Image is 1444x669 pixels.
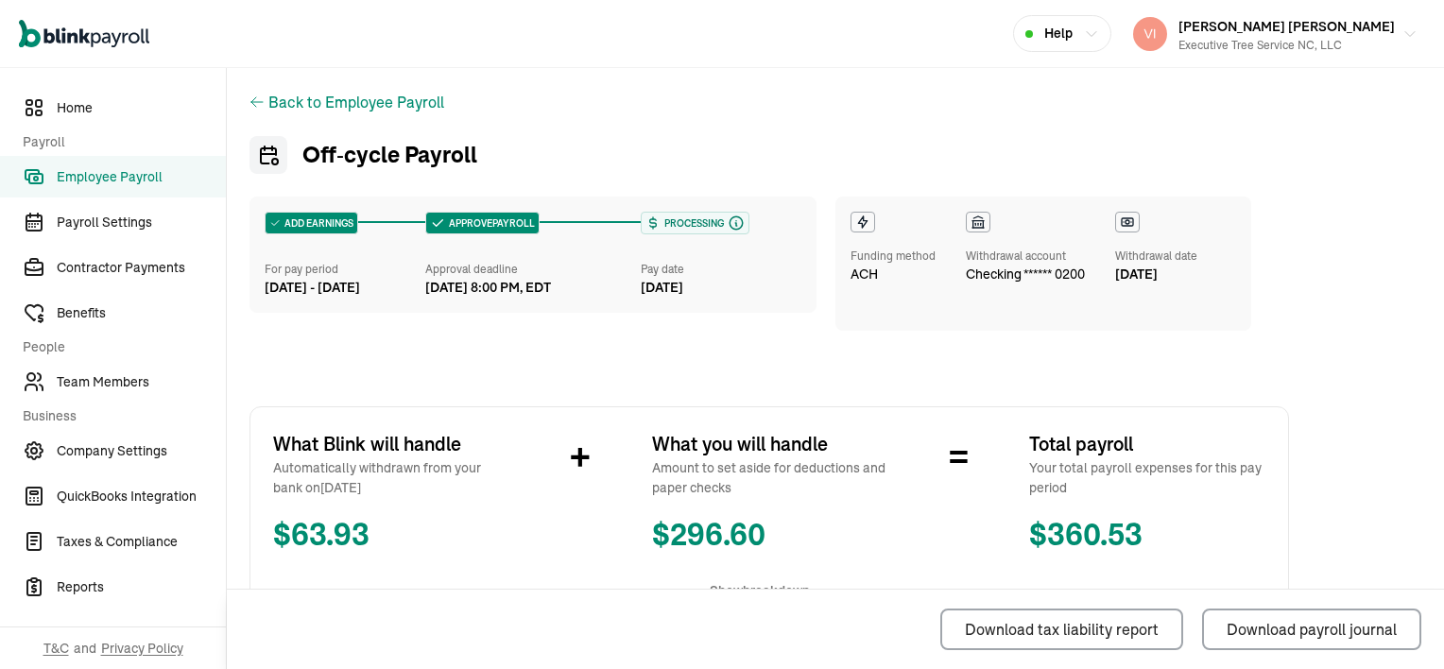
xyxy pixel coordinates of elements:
div: [DATE] [1115,265,1197,284]
div: [DATE] - [DATE] [265,278,425,298]
span: Employee Payroll [57,167,226,187]
span: Home [57,98,226,118]
div: [DATE] [641,278,801,298]
span: Company Settings [57,441,226,461]
span: Business [23,406,215,426]
span: Contractor Payments [57,258,226,278]
span: Show breakdown [710,581,810,601]
div: Executive Tree Service NC, LLC [1178,37,1395,54]
span: Total payroll [1029,430,1265,458]
button: Download tax liability report [940,609,1183,650]
span: [PERSON_NAME] [PERSON_NAME] [1178,18,1395,35]
span: ACH [851,265,878,284]
span: People [23,337,215,357]
span: QuickBooks Integration [57,487,226,506]
span: What Blink will handle [273,430,509,458]
div: Withdrawal date [1115,248,1197,265]
span: APPROVE PAYROLL [445,216,535,231]
span: Payroll Settings [57,213,226,232]
span: Taxes & Compliance [57,532,226,552]
span: + [570,430,591,487]
div: Download payroll journal [1227,618,1397,641]
div: Pay date [641,261,801,278]
span: Benefits [57,303,226,323]
span: Privacy Policy [101,639,183,658]
div: [DATE] 8:00 PM, EDT [425,278,551,298]
button: Help [1013,15,1111,52]
span: Payroll [23,132,215,152]
div: For pay period [265,261,425,278]
span: = [949,430,969,487]
span: What you will handle [652,430,888,458]
span: $ 360.53 [1029,513,1265,558]
span: T&C [43,639,69,658]
span: Reports [57,577,226,597]
button: [PERSON_NAME] [PERSON_NAME]Executive Tree Service NC, LLC [1126,10,1425,58]
span: Help [1044,24,1073,43]
span: $ 296.60 [652,513,888,558]
span: Automatically withdrawn from your bank on [DATE] [273,458,509,498]
iframe: Chat Widget [1349,578,1444,669]
span: Team Members [57,372,226,392]
div: Download tax liability report [965,618,1159,641]
span: Processing [661,216,724,231]
button: Download payroll journal [1202,609,1421,650]
div: Withdrawal account [966,248,1085,265]
div: ADD EARNINGS [266,213,357,233]
h1: Off‑cycle Payroll [249,136,1289,174]
nav: Global [19,7,149,61]
span: Your total payroll expenses for this pay period [1029,458,1265,498]
div: Approval deadline [425,261,632,278]
span: $ 63.93 [273,513,509,558]
div: Funding method [851,248,936,265]
button: Back to Employee Payroll [268,91,444,113]
span: Amount to set aside for deductions and paper checks [652,458,888,498]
